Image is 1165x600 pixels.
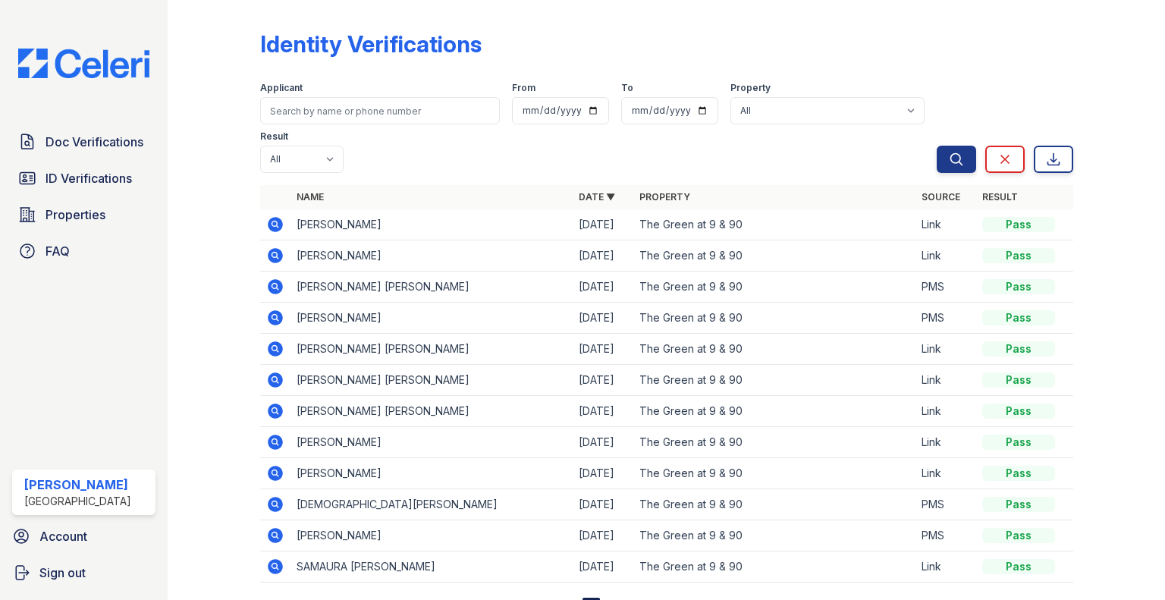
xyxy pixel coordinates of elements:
[982,466,1055,481] div: Pass
[982,191,1018,203] a: Result
[290,209,573,240] td: [PERSON_NAME]
[915,365,976,396] td: Link
[633,427,915,458] td: The Green at 9 & 90
[915,334,976,365] td: Link
[633,458,915,489] td: The Green at 9 & 90
[633,520,915,551] td: The Green at 9 & 90
[260,130,288,143] label: Result
[982,372,1055,388] div: Pass
[633,240,915,272] td: The Green at 9 & 90
[633,303,915,334] td: The Green at 9 & 90
[12,163,155,193] a: ID Verifications
[260,97,500,124] input: Search by name or phone number
[915,551,976,583] td: Link
[290,489,573,520] td: [DEMOGRAPHIC_DATA][PERSON_NAME]
[573,396,633,427] td: [DATE]
[6,49,162,78] img: CE_Logo_Blue-a8612792a0a2168367f1c8372b55b34899dd931a85d93a1a3d3e32e68fde9ad4.png
[982,497,1055,512] div: Pass
[915,303,976,334] td: PMS
[915,240,976,272] td: Link
[573,334,633,365] td: [DATE]
[633,209,915,240] td: The Green at 9 & 90
[982,279,1055,294] div: Pass
[290,334,573,365] td: [PERSON_NAME] [PERSON_NAME]
[915,520,976,551] td: PMS
[512,82,535,94] label: From
[573,240,633,272] td: [DATE]
[915,458,976,489] td: Link
[573,520,633,551] td: [DATE]
[260,30,482,58] div: Identity Verifications
[290,396,573,427] td: [PERSON_NAME] [PERSON_NAME]
[573,365,633,396] td: [DATE]
[915,427,976,458] td: Link
[46,206,105,224] span: Properties
[290,272,573,303] td: [PERSON_NAME] [PERSON_NAME]
[982,435,1055,450] div: Pass
[573,427,633,458] td: [DATE]
[39,527,87,545] span: Account
[12,236,155,266] a: FAQ
[730,82,771,94] label: Property
[46,242,70,260] span: FAQ
[260,82,303,94] label: Applicant
[633,551,915,583] td: The Green at 9 & 90
[290,427,573,458] td: [PERSON_NAME]
[922,191,960,203] a: Source
[573,458,633,489] td: [DATE]
[982,528,1055,543] div: Pass
[297,191,324,203] a: Name
[915,209,976,240] td: Link
[573,272,633,303] td: [DATE]
[12,199,155,230] a: Properties
[290,240,573,272] td: [PERSON_NAME]
[46,133,143,151] span: Doc Verifications
[633,272,915,303] td: The Green at 9 & 90
[290,303,573,334] td: [PERSON_NAME]
[579,191,615,203] a: Date ▼
[290,551,573,583] td: SAMAURA [PERSON_NAME]
[982,559,1055,574] div: Pass
[24,476,131,494] div: [PERSON_NAME]
[982,248,1055,263] div: Pass
[982,341,1055,357] div: Pass
[633,365,915,396] td: The Green at 9 & 90
[915,396,976,427] td: Link
[6,558,162,588] a: Sign out
[573,303,633,334] td: [DATE]
[290,365,573,396] td: [PERSON_NAME] [PERSON_NAME]
[573,551,633,583] td: [DATE]
[621,82,633,94] label: To
[982,217,1055,232] div: Pass
[573,209,633,240] td: [DATE]
[982,310,1055,325] div: Pass
[6,521,162,551] a: Account
[633,489,915,520] td: The Green at 9 & 90
[633,334,915,365] td: The Green at 9 & 90
[46,169,132,187] span: ID Verifications
[290,458,573,489] td: [PERSON_NAME]
[573,489,633,520] td: [DATE]
[639,191,690,203] a: Property
[290,520,573,551] td: [PERSON_NAME]
[982,404,1055,419] div: Pass
[633,396,915,427] td: The Green at 9 & 90
[39,564,86,582] span: Sign out
[915,272,976,303] td: PMS
[24,494,131,509] div: [GEOGRAPHIC_DATA]
[12,127,155,157] a: Doc Verifications
[915,489,976,520] td: PMS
